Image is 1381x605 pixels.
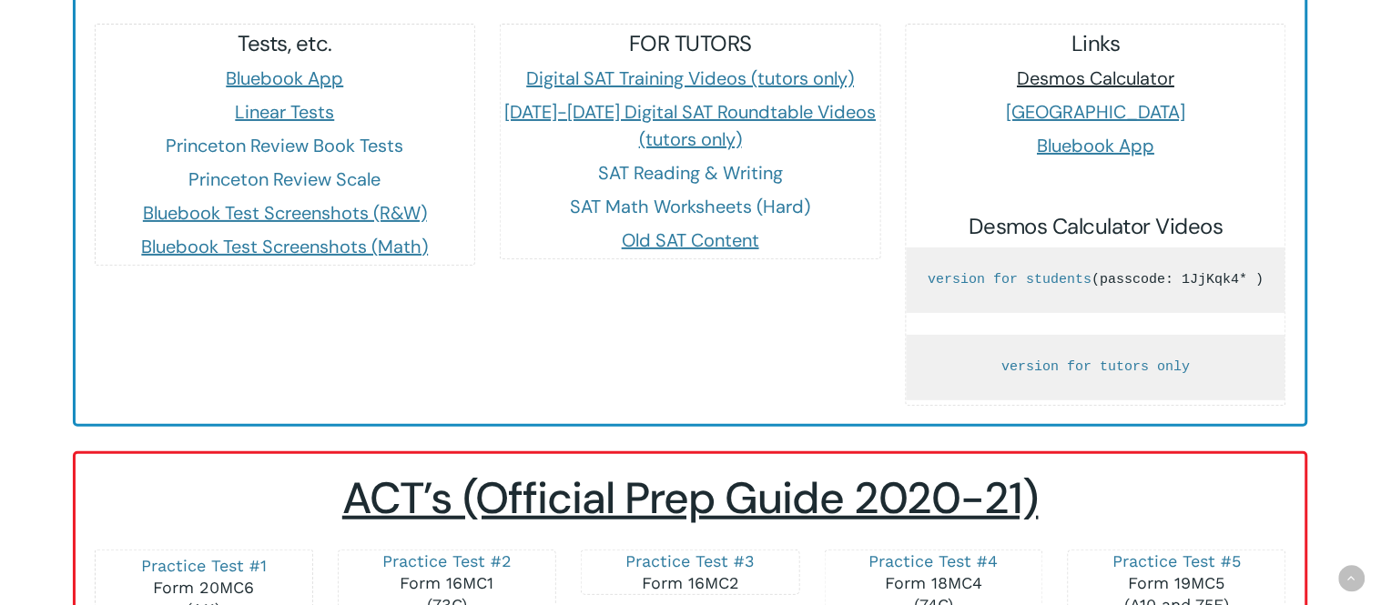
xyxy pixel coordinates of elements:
[1113,551,1242,570] a: Practice Test #5
[571,195,811,218] a: SAT Math Worksheets (Hard)
[1007,100,1186,124] a: [GEOGRAPHIC_DATA]
[907,247,1286,313] pre: (passcode: 1JjKqk4* )
[166,134,403,157] a: Princeton Review Book Tests
[598,161,783,185] a: SAT Reading & Writing
[382,551,512,570] a: Practice Test #2
[1002,359,1191,375] a: version for tutors only
[505,100,877,151] a: [DATE]-[DATE] Digital SAT Roundtable Videos (tutors only)
[907,29,1286,58] h5: Links
[625,551,755,570] a: Practice Test #3
[235,100,334,124] a: Linear Tests
[600,550,781,594] p: Form 16MC2
[143,201,427,225] a: Bluebook Test Screenshots (R&W)
[622,228,759,252] a: Old SAT Content
[907,212,1286,241] h5: Desmos Calculator Videos
[141,235,428,258] a: Bluebook Test Screenshots (Math)
[929,272,1092,287] a: version for students
[869,551,999,570] a: Practice Test #4
[188,167,381,191] a: Princeton Review Scale
[527,66,855,90] a: Digital SAT Training Videos (tutors only)
[226,66,343,90] a: Bluebook App
[1038,134,1155,157] a: Bluebook App
[141,556,267,575] a: Practice Test #1
[96,29,475,58] h5: Tests, etc.
[1018,66,1175,90] a: Desmos Calculator
[342,469,1039,527] span: ACT’s (Official Prep Guide 2020-21)
[501,29,880,58] h5: FOR TUTORS
[1339,566,1366,592] a: Back to top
